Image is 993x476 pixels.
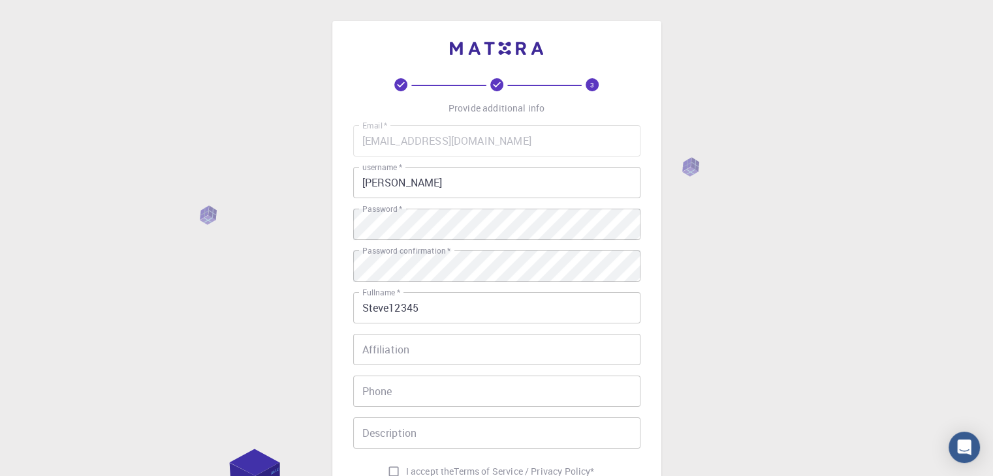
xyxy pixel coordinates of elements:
p: Provide additional info [449,102,544,115]
label: Password confirmation [362,245,450,256]
text: 3 [590,80,594,89]
label: Password [362,203,402,215]
label: username [362,162,402,173]
label: Fullname [362,287,400,298]
div: Open Intercom Messenger [949,432,980,463]
label: Email [362,120,387,131]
